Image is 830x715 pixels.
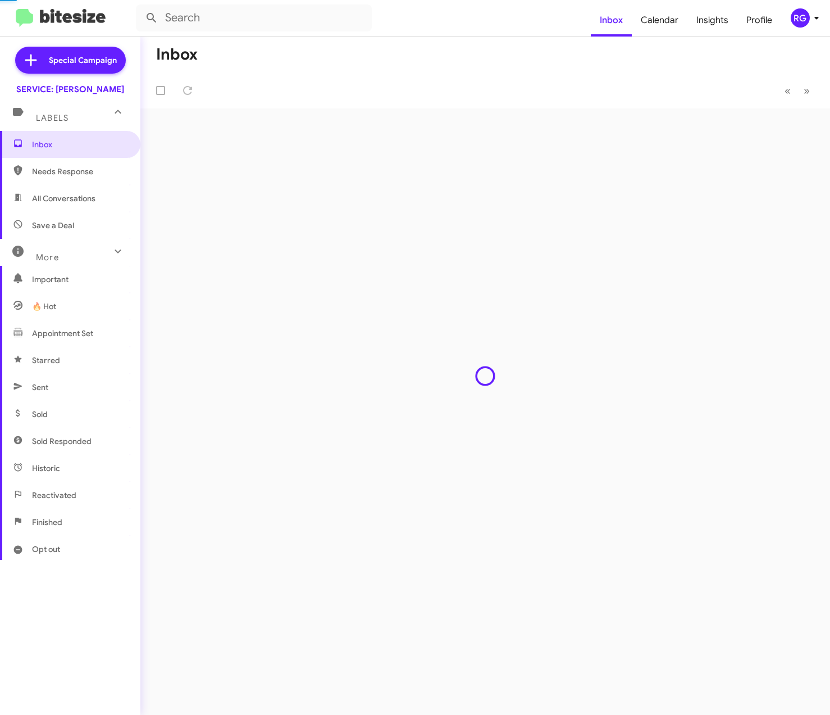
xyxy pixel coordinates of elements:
[32,463,60,474] span: Historic
[32,220,74,231] span: Save a Deal
[36,252,59,263] span: More
[32,166,127,177] span: Needs Response
[32,544,60,555] span: Opt out
[591,4,632,37] a: Inbox
[32,274,127,285] span: Important
[136,4,372,31] input: Search
[15,47,126,74] a: Special Campaign
[32,355,60,366] span: Starred
[36,113,69,123] span: Labels
[32,139,127,150] span: Inbox
[32,301,56,312] span: 🔥 Hot
[32,193,95,204] span: All Conversations
[32,382,48,393] span: Sent
[804,84,810,98] span: »
[32,328,93,339] span: Appointment Set
[632,4,687,37] a: Calendar
[778,79,817,102] nav: Page navigation example
[16,84,124,95] div: SERVICE: [PERSON_NAME]
[49,55,117,66] span: Special Campaign
[791,8,810,28] div: RG
[156,46,198,64] h1: Inbox
[32,517,62,528] span: Finished
[32,490,76,501] span: Reactivated
[781,8,818,28] button: RG
[785,84,791,98] span: «
[778,79,797,102] button: Previous
[32,436,92,447] span: Sold Responded
[687,4,737,37] a: Insights
[797,79,817,102] button: Next
[32,409,48,420] span: Sold
[737,4,781,37] a: Profile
